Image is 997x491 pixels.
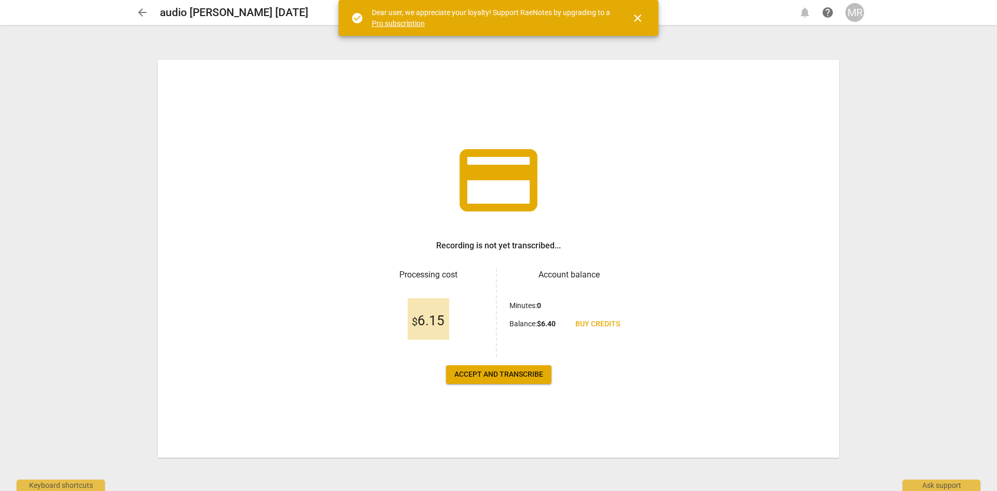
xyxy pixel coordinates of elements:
[446,365,551,384] button: Accept and transcribe
[818,3,837,22] a: Help
[160,6,308,19] h2: audio [PERSON_NAME] [DATE]
[509,269,628,281] h3: Account balance
[845,3,864,22] button: MR
[537,320,556,328] b: $ 6.40
[821,6,834,19] span: help
[17,480,105,491] div: Keyboard shortcuts
[625,6,650,31] button: Close
[509,300,541,311] p: Minutes :
[412,313,444,329] span: 6.15
[412,315,417,328] span: $
[631,12,644,24] span: close
[351,12,363,24] span: check_circle
[902,480,980,491] div: Ask support
[575,319,620,329] span: Buy credits
[372,7,613,29] div: Dear user, we appreciate your loyalty! Support RaeNotes by upgrading to a
[537,301,541,310] b: 0
[567,315,628,334] a: Buy credits
[372,19,425,28] a: Pro subscription
[452,134,545,227] span: credit_card
[369,269,488,281] h3: Processing cost
[436,240,561,252] h3: Recording is not yet transcribed...
[136,6,149,19] span: arrow_back
[509,319,556,329] p: Balance :
[454,369,543,380] span: Accept and transcribe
